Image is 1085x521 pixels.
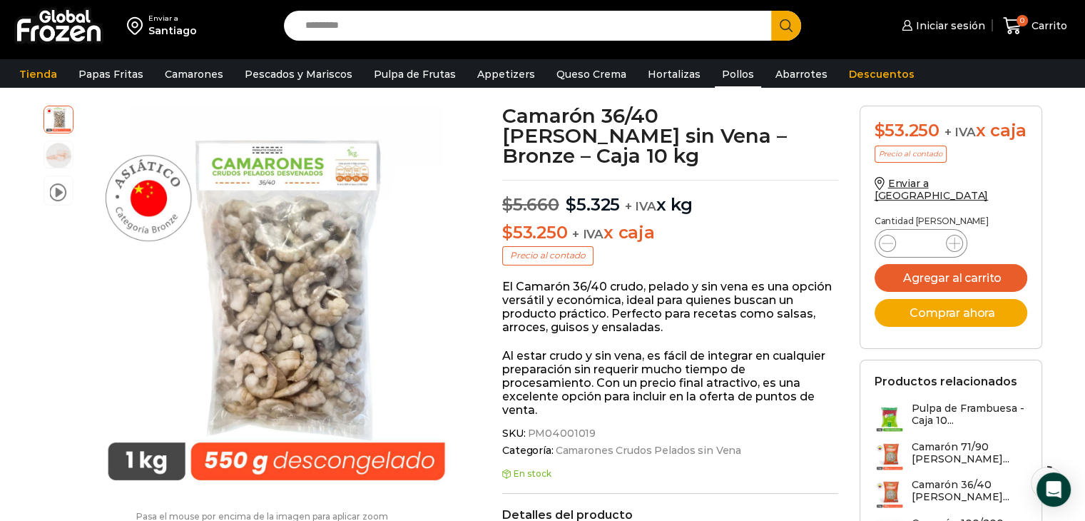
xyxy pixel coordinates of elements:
a: Pollos [715,61,761,88]
div: Open Intercom Messenger [1036,472,1071,507]
a: Iniciar sesión [898,11,985,40]
a: Enviar a [GEOGRAPHIC_DATA] [875,177,989,202]
span: + IVA [944,125,976,139]
input: Product quantity [907,233,934,253]
img: Camaron 36/40 RPD Bronze [81,106,472,497]
span: 0 [1017,15,1028,26]
p: Cantidad [PERSON_NAME] [875,216,1027,226]
span: + IVA [572,227,603,241]
a: Tienda [12,61,64,88]
button: Comprar ahora [875,299,1027,327]
a: Hortalizas [641,61,708,88]
a: 0 Carrito [999,9,1071,43]
bdi: 5.660 [502,194,559,215]
a: Pescados y Mariscos [238,61,360,88]
bdi: 5.325 [566,194,620,215]
h3: Pulpa de Frambuesa - Caja 10... [912,403,1027,427]
h3: Camarón 71/90 [PERSON_NAME]... [912,441,1027,465]
p: x caja [502,223,838,243]
h2: Productos relacionados [875,375,1017,388]
span: $ [502,194,513,215]
a: Camarón 71/90 [PERSON_NAME]... [875,441,1027,472]
p: Precio al contado [502,246,594,265]
a: Camarones [158,61,230,88]
span: Iniciar sesión [912,19,985,33]
a: Camarones Crudos Pelados sin Vena [554,445,741,457]
button: Agregar al carrito [875,264,1027,292]
p: Precio al contado [875,146,947,163]
div: x caja [875,121,1027,141]
span: $ [875,120,885,141]
a: Descuentos [842,61,922,88]
a: Pulpa de Frutas [367,61,463,88]
span: 36/40 rpd bronze [44,141,73,170]
p: x kg [502,180,838,216]
span: Carrito [1028,19,1067,33]
a: Appetizers [470,61,542,88]
div: 1 / 3 [81,106,472,497]
span: PM04001019 [525,428,596,440]
h3: Camarón 36/40 [PERSON_NAME]... [912,479,1027,503]
span: SKU: [502,428,838,440]
a: Queso Crema [549,61,633,88]
bdi: 53.250 [875,120,939,141]
p: En stock [502,469,838,479]
img: address-field-icon.svg [127,14,148,38]
span: $ [566,194,576,215]
h1: Camarón 36/40 [PERSON_NAME] sin Vena – Bronze – Caja 10 kg [502,106,838,166]
div: Santiago [148,24,197,38]
span: Camaron 36/40 RPD Bronze [44,104,73,133]
a: Camarón 36/40 [PERSON_NAME]... [875,479,1027,510]
a: Abarrotes [768,61,835,88]
div: Enviar a [148,14,197,24]
bdi: 53.250 [502,222,567,243]
span: + IVA [625,199,656,213]
span: $ [502,222,513,243]
span: Categoría: [502,445,838,457]
button: Search button [771,11,801,41]
p: Al estar crudo y sin vena, es fácil de integrar en cualquier preparación sin requerir mucho tiemp... [502,349,838,418]
p: El Camarón 36/40 crudo, pelado y sin vena es una opción versátil y económica, ideal para quienes ... [502,280,838,335]
a: Papas Fritas [71,61,151,88]
a: Pulpa de Frambuesa - Caja 10... [875,403,1027,433]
